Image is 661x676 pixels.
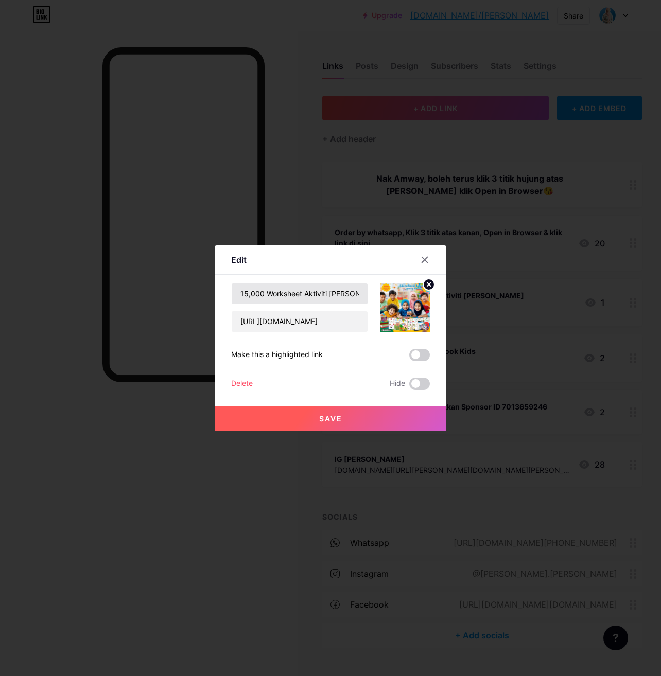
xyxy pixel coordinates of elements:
input: Title [232,283,368,304]
input: URL [232,311,368,332]
div: Edit [231,254,247,266]
button: Save [215,406,446,431]
div: Make this a highlighted link [231,349,323,361]
img: link_thumbnail [380,283,430,332]
span: Hide [390,378,405,390]
span: Save [319,414,342,423]
div: Delete [231,378,253,390]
